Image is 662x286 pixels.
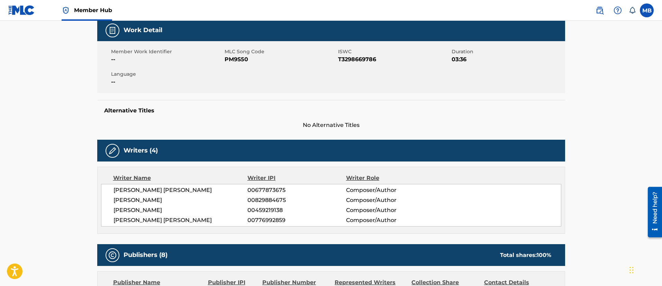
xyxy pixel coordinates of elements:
span: -- [111,55,223,64]
iframe: Resource Center [643,184,662,240]
div: Help [611,3,625,17]
span: Composer/Author [346,206,436,214]
span: T3298669786 [338,55,450,64]
h5: Work Detail [124,26,162,34]
div: Writer IPI [247,174,346,182]
h5: Writers (4) [124,147,158,155]
span: Member Hub [74,6,112,14]
span: MLC Song Code [225,48,336,55]
div: Notifications [629,7,636,14]
img: help [614,6,622,15]
img: Publishers [108,251,117,259]
div: Writer Name [113,174,248,182]
span: 00459219138 [247,206,346,214]
span: 00677873675 [247,186,346,194]
img: Writers [108,147,117,155]
div: Total shares: [500,251,551,259]
span: Composer/Author [346,196,436,204]
span: [PERSON_NAME] [PERSON_NAME] [114,216,248,224]
img: search [596,6,604,15]
span: 03:36 [452,55,563,64]
img: Top Rightsholder [62,6,70,15]
span: No Alternative Titles [97,121,565,129]
span: 00829884675 [247,196,346,204]
span: [PERSON_NAME] [PERSON_NAME] [114,186,248,194]
span: 00776992859 [247,216,346,224]
div: Drag [629,260,634,280]
span: Composer/Author [346,216,436,224]
h5: Alternative Titles [104,107,558,114]
span: Language [111,71,223,78]
span: [PERSON_NAME] [114,196,248,204]
span: PM9S50 [225,55,336,64]
span: Duration [452,48,563,55]
span: [PERSON_NAME] [114,206,248,214]
img: Work Detail [108,26,117,35]
span: Member Work Identifier [111,48,223,55]
span: Composer/Author [346,186,436,194]
h5: Publishers (8) [124,251,167,259]
div: Writer Role [346,174,436,182]
iframe: Chat Widget [627,253,662,286]
a: Public Search [593,3,607,17]
div: User Menu [640,3,654,17]
span: 100 % [537,252,551,258]
span: -- [111,78,223,86]
span: ISWC [338,48,450,55]
img: MLC Logo [8,5,35,15]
